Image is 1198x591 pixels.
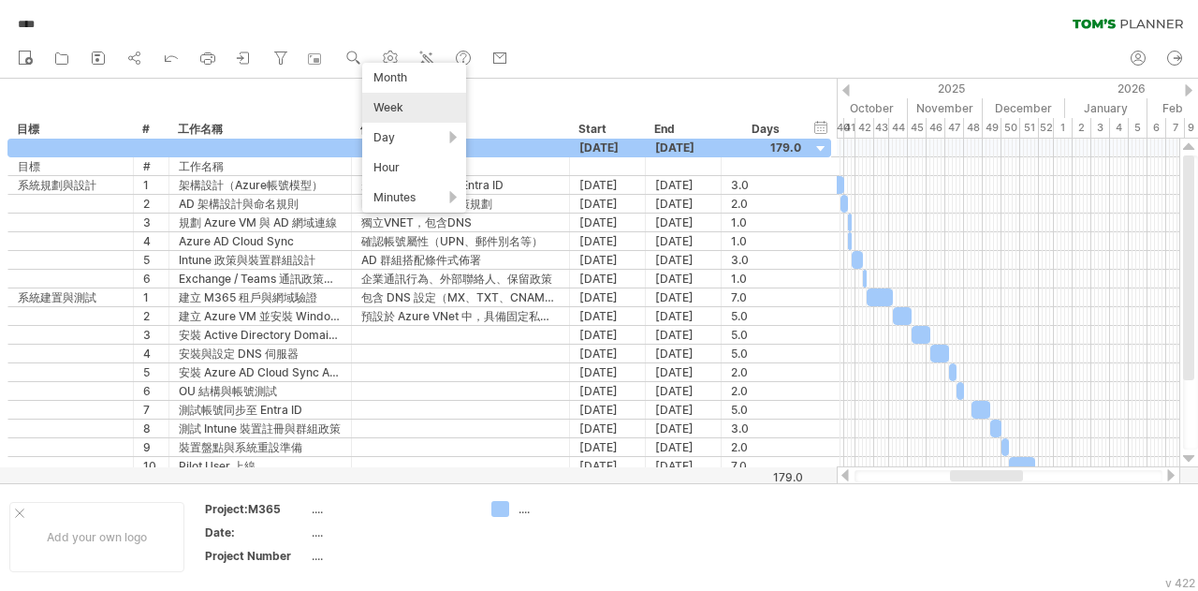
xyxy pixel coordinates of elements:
div: Day [362,123,466,153]
div: 10 [143,457,159,475]
div: 49 [983,118,1001,138]
div: 44 [889,118,908,138]
div: 4 [1110,118,1129,138]
div: 42 [855,118,874,138]
div: 目標 [18,157,124,175]
div: [DATE] [646,307,722,325]
div: 2 [143,307,159,325]
div: 46 [927,118,945,138]
div: 企業通訊行為、外部聯絡人、保留政策 [361,270,560,288]
div: 1.0 [731,270,801,288]
div: [DATE] [646,363,722,381]
div: January 2026 [1065,98,1147,118]
div: 41 [844,118,855,138]
div: 45 [908,118,927,138]
div: 工作名稱 [179,157,342,175]
div: [DATE] [646,401,722,419]
div: 47 [945,118,964,138]
div: # [142,120,158,139]
div: 3 [1091,118,1110,138]
div: Start [578,120,635,139]
div: 測試 Intune 裝置註冊與群組政策 [179,420,342,437]
div: OU 結構與帳號測試 [179,382,342,400]
div: 5 [143,251,159,269]
div: 建立 Azure VM 並安裝 Windows Server [179,307,342,325]
div: .... [312,501,469,517]
div: [DATE] [646,232,722,250]
div: 確認帳號屬性（UPN、郵件別名等） [361,232,560,250]
div: Week [362,93,466,123]
div: v 422 [1165,576,1195,590]
div: 7.0 [731,288,801,306]
div: [DATE] [570,195,646,213]
div: [DATE] [646,438,722,456]
div: 6 [1147,118,1166,138]
div: 架構設計（Azure帳號模型） [179,176,342,194]
div: November 2025 [908,98,983,118]
div: December 2025 [983,98,1065,118]
div: .... [519,501,621,517]
div: 2.0 [731,438,801,456]
div: 1.0 [731,214,801,231]
div: 安裝與設定 DNS 伺服器 [179,345,342,362]
div: 5 [1129,118,1147,138]
div: 獨立VNET，包含DNS [361,214,560,231]
div: 179.0 [723,470,803,484]
div: [DATE] [570,288,646,306]
div: [DATE] [570,457,646,475]
div: [DATE] [646,288,722,306]
div: 2 [1073,118,1091,138]
div: 系統規劃與設計 [18,176,124,194]
div: 安裝 Active Directory Domain Services（AD DS） [179,326,342,344]
div: [DATE] [646,326,722,344]
div: [DATE] [646,270,722,288]
div: 安裝 Azure AD Cloud Sync Agent [179,363,342,381]
div: 建立 M365 租戶與網域驗證 [179,288,342,306]
div: 5.0 [731,326,801,344]
div: Pilot User 上線 [179,457,342,475]
div: 52 [1039,118,1054,138]
div: 50 [1001,118,1020,138]
div: [DATE] [570,232,646,250]
div: 裝置盤點與系統重設準備 [179,438,342,456]
div: October 2025 [833,98,908,118]
div: 5 [143,363,159,381]
div: 5.0 [731,307,801,325]
div: .... [312,548,469,564]
div: Date: [205,525,308,540]
div: [DATE] [646,176,722,194]
div: [DATE] [646,457,722,475]
div: 預設於 Azure VNet 中，具備固定私有IP [361,307,560,325]
div: 4 [143,345,159,362]
div: 9 [143,438,159,456]
div: Hour [362,153,466,183]
div: 7 [1166,118,1185,138]
div: 2.0 [731,382,801,400]
div: 備註 [360,120,559,139]
div: 包含 DNS 設定（MX、TXT、CNAME） [361,288,560,306]
div: [DATE] [570,307,646,325]
div: [DATE] [570,270,646,288]
div: Month [362,63,466,93]
div: 3.0 [731,420,801,437]
div: 6 [143,270,159,288]
div: Minutes [362,183,466,213]
div: [DATE] [570,345,646,362]
div: 8 [143,420,159,437]
div: [DATE] [646,251,722,269]
div: 3.0 [731,176,801,194]
div: Days [721,120,810,139]
div: 48 [964,118,983,138]
div: [DATE] [646,420,722,437]
div: 2 [143,195,159,213]
div: Add your own logo [9,502,184,572]
div: 5.0 [731,345,801,362]
div: Intune 政策與裝置群組設計 [179,251,342,269]
div: [DATE] [570,420,646,437]
div: [DATE] [570,401,646,419]
div: Azure AD Cloud Sync [179,232,342,250]
div: [DATE] [646,345,722,362]
div: 51 [1020,118,1039,138]
div: [DATE] [570,176,646,194]
div: 系統建置與測試 [18,288,124,306]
